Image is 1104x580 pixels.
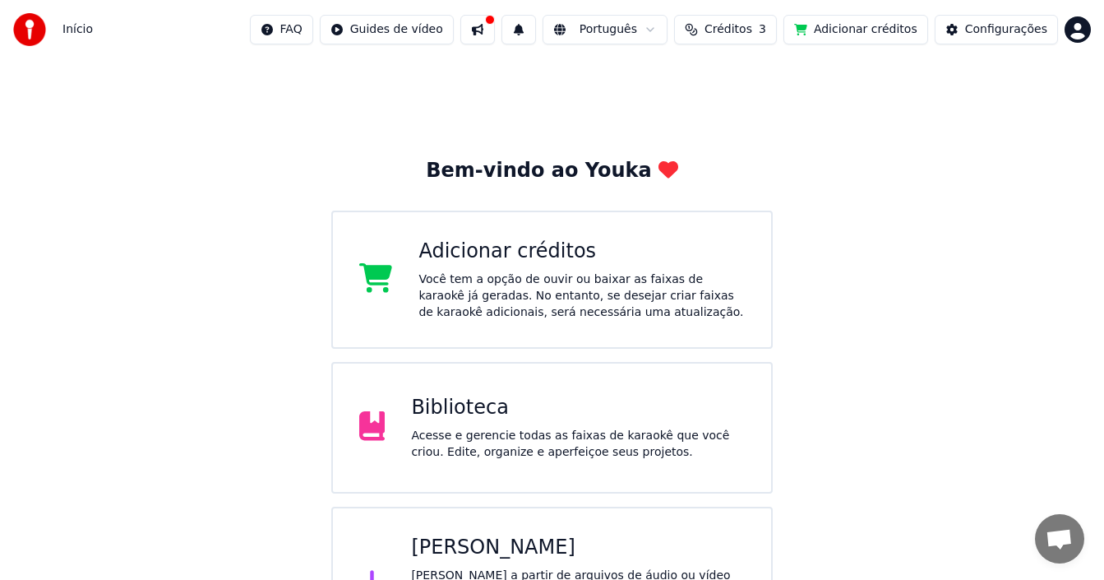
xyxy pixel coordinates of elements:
span: Início [62,21,93,38]
div: Configurações [965,21,1047,38]
div: Você tem a opção de ouvir ou baixar as faixas de karaokê já geradas. No entanto, se desejar criar... [418,271,745,321]
img: youka [13,13,46,46]
div: Bate-papo aberto [1035,514,1084,564]
div: [PERSON_NAME] [411,535,745,561]
nav: breadcrumb [62,21,93,38]
div: Bem-vindo ao Youka [426,158,677,184]
button: Adicionar créditos [783,15,928,44]
button: Guides de vídeo [320,15,454,44]
button: FAQ [250,15,313,44]
div: Biblioteca [411,395,745,421]
span: 3 [759,21,766,38]
div: Acesse e gerencie todas as faixas de karaokê que você criou. Edite, organize e aperfeiçoe seus pr... [411,428,745,461]
span: Créditos [704,21,752,38]
div: Adicionar créditos [418,239,745,265]
button: Créditos3 [674,15,777,44]
button: Configurações [935,15,1058,44]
